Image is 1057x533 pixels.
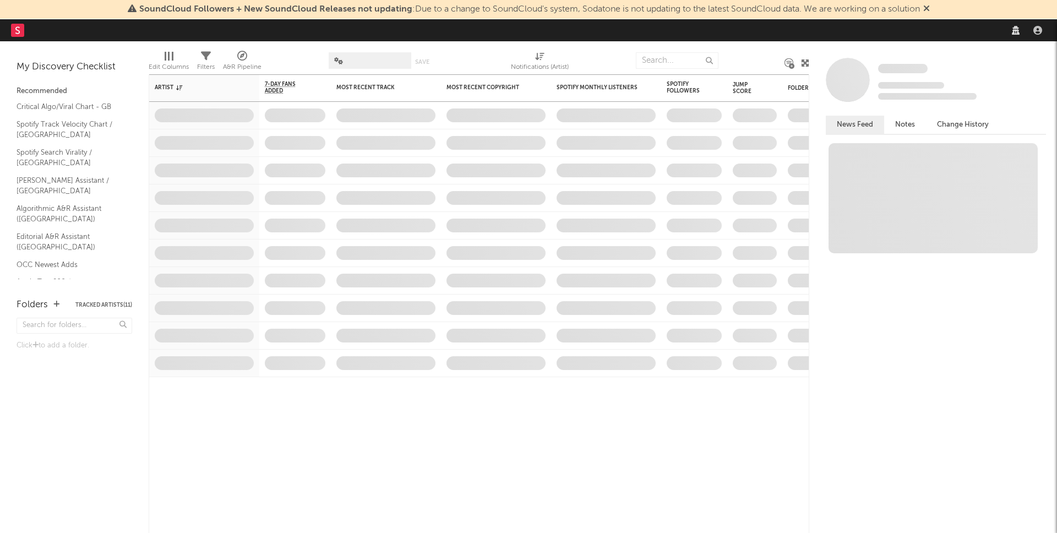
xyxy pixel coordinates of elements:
[884,116,926,134] button: Notes
[17,146,121,169] a: Spotify Search Virality / [GEOGRAPHIC_DATA]
[75,302,132,308] button: Tracked Artists(11)
[667,81,705,94] div: Spotify Followers
[223,47,261,79] div: A&R Pipeline
[17,101,121,113] a: Critical Algo/Viral Chart - GB
[197,47,215,79] div: Filters
[446,84,529,91] div: Most Recent Copyright
[878,82,944,89] span: Tracking Since: [DATE]
[17,339,132,352] div: Click to add a folder.
[17,318,132,334] input: Search for folders...
[17,298,48,312] div: Folders
[926,116,1000,134] button: Change History
[17,61,132,74] div: My Discovery Checklist
[17,231,121,253] a: Editorial A&R Assistant ([GEOGRAPHIC_DATA])
[149,61,189,74] div: Edit Columns
[788,85,870,91] div: Folders
[511,47,569,79] div: Notifications (Artist)
[336,84,419,91] div: Most Recent Track
[878,93,977,100] span: 0 fans last week
[17,203,121,225] a: Algorithmic A&R Assistant ([GEOGRAPHIC_DATA])
[415,59,429,65] button: Save
[139,5,412,14] span: SoundCloud Followers + New SoundCloud Releases not updating
[155,84,237,91] div: Artist
[17,118,121,141] a: Spotify Track Velocity Chart / [GEOGRAPHIC_DATA]
[139,5,920,14] span: : Due to a change to SoundCloud's system, Sodatone is not updating to the latest SoundCloud data....
[17,85,132,98] div: Recommended
[17,259,121,271] a: OCC Newest Adds
[636,52,718,69] input: Search...
[197,61,215,74] div: Filters
[17,276,121,298] a: Apple Top 200 / [GEOGRAPHIC_DATA]
[826,116,884,134] button: News Feed
[733,81,760,95] div: Jump Score
[557,84,639,91] div: Spotify Monthly Listeners
[878,63,928,74] a: Some Artist
[265,81,309,94] span: 7-Day Fans Added
[923,5,930,14] span: Dismiss
[223,61,261,74] div: A&R Pipeline
[149,47,189,79] div: Edit Columns
[511,61,569,74] div: Notifications (Artist)
[878,64,928,73] span: Some Artist
[17,175,121,197] a: [PERSON_NAME] Assistant / [GEOGRAPHIC_DATA]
